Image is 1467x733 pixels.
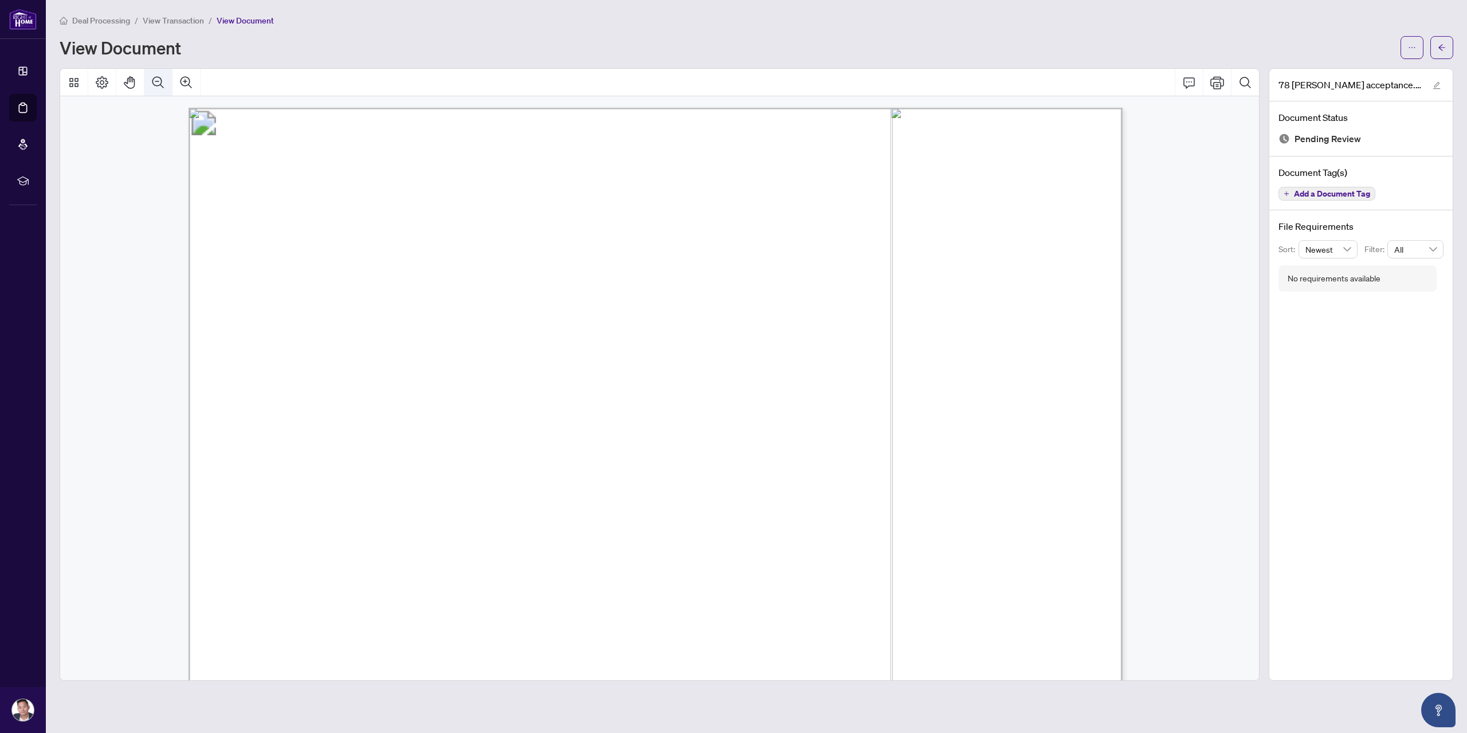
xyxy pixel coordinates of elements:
[1278,111,1444,124] h4: Document Status
[12,699,34,721] img: Profile Icon
[9,9,37,30] img: logo
[143,15,204,26] span: View Transaction
[60,38,181,57] h1: View Document
[1278,243,1299,256] p: Sort:
[209,14,212,27] li: /
[72,15,130,26] span: Deal Processing
[60,17,68,25] span: home
[1278,166,1444,179] h4: Document Tag(s)
[1288,272,1380,285] div: No requirements available
[1278,78,1422,92] span: 78 [PERSON_NAME] acceptance.pdf
[1284,191,1289,197] span: plus
[1433,81,1441,89] span: edit
[1394,241,1437,258] span: All
[1278,133,1290,144] img: Document Status
[1421,693,1456,727] button: Open asap
[135,14,138,27] li: /
[1438,44,1446,52] span: arrow-left
[1278,187,1375,201] button: Add a Document Tag
[1364,243,1387,256] p: Filter:
[1295,131,1361,147] span: Pending Review
[1278,219,1444,233] h4: File Requirements
[217,15,274,26] span: View Document
[1305,241,1351,258] span: Newest
[1294,190,1370,198] span: Add a Document Tag
[1408,44,1416,52] span: ellipsis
